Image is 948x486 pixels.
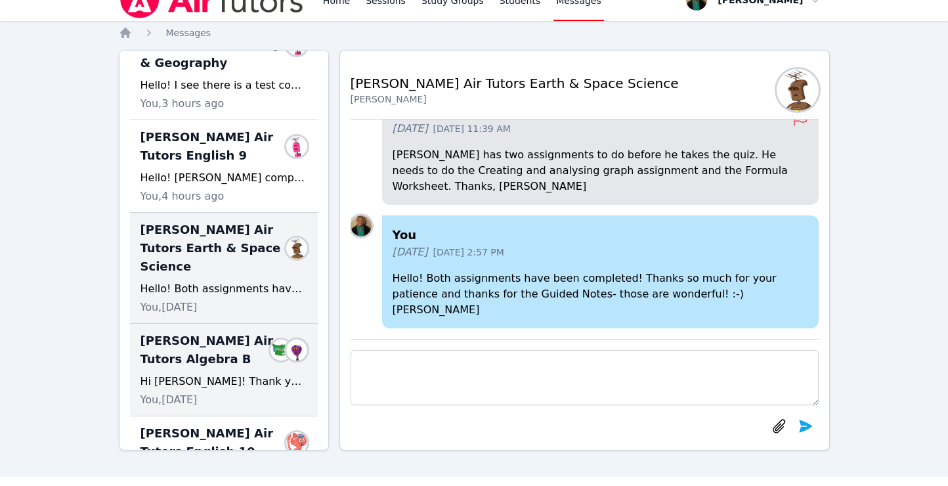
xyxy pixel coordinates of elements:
[140,170,307,186] div: Hello! [PERSON_NAME] completed the activity and story you left in guidance for her and she will b...
[393,147,808,194] p: [PERSON_NAME] has two assignments to do before he takes the quiz. He needs to do the Creating and...
[777,69,819,111] img: Tiffany Haig
[119,26,830,39] nav: Breadcrumb
[393,121,428,137] span: [DATE]
[286,136,307,157] img: Charlie Dickens
[130,324,318,416] div: [PERSON_NAME] Air Tutors Algebra BHeather GoodrichShannon CannHi [PERSON_NAME]! Thank you so much...
[140,374,307,389] div: Hi [PERSON_NAME]! Thank you so much for your message! Yes- we have been working on solving equati...
[286,238,307,259] img: Tiffany Haig
[433,122,511,135] span: [DATE] 11:39 AM
[140,128,291,165] span: [PERSON_NAME] Air Tutors English 9
[393,271,808,318] p: Hello! Both assignments have been completed! Thanks so much for your patience and thanks for the ...
[140,77,307,93] div: Hello! I see there is a test coming up [DATE]. How would you like for [PERSON_NAME] to take the a...
[351,74,679,93] h2: [PERSON_NAME] Air Tutors Earth & Space Science
[140,392,198,408] span: You, [DATE]
[140,188,225,204] span: You, 4 hours ago
[286,432,307,453] img: Thomas Dietz
[130,213,318,324] div: [PERSON_NAME] Air Tutors Earth & Space ScienceTiffany HaigHello! Both assignments have been compl...
[140,281,307,297] div: Hello! Both assignments have been completed! Thanks so much for your patience and thanks for the ...
[433,246,504,259] span: [DATE] 2:57 PM
[140,332,276,368] span: [PERSON_NAME] Air Tutors Algebra B
[166,26,211,39] a: Messages
[130,9,318,120] div: [PERSON_NAME] Air Tutors Global History & GeographyAvi StarkHello! I see there is a test coming u...
[140,299,198,315] span: You, [DATE]
[270,340,291,361] img: Heather Goodrich
[140,221,291,276] span: [PERSON_NAME] Air Tutors Earth & Space Science
[351,93,679,106] div: [PERSON_NAME]
[393,244,428,260] span: [DATE]
[140,424,291,461] span: [PERSON_NAME] Air Tutors English 10
[130,120,318,213] div: [PERSON_NAME] Air Tutors English 9Charlie DickensHello! [PERSON_NAME] completed the activity and ...
[140,96,225,112] span: You, 3 hours ago
[286,340,307,361] img: Shannon Cann
[166,28,211,38] span: Messages
[351,215,372,236] img: Amy Ayers
[393,226,808,244] h4: You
